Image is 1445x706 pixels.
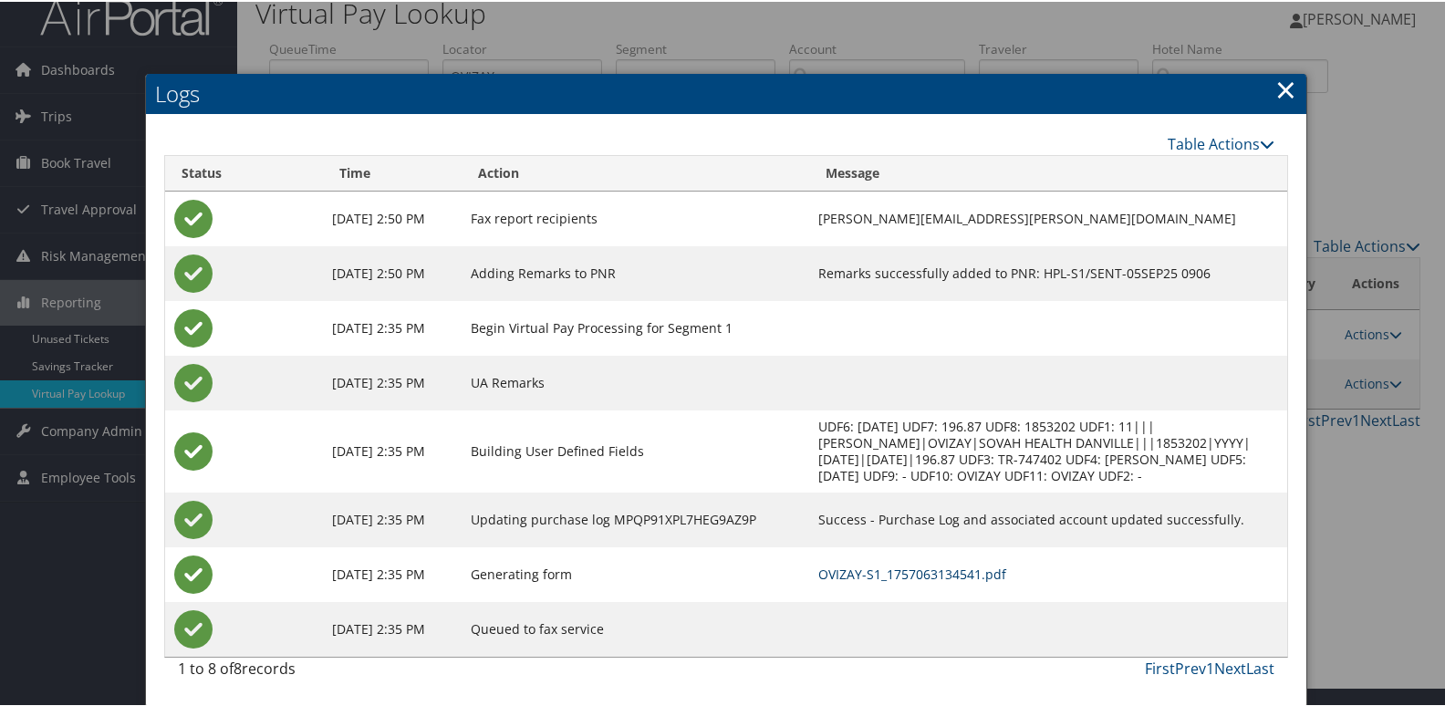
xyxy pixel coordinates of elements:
td: [DATE] 2:50 PM [323,190,462,244]
a: First [1145,657,1175,677]
td: UA Remarks [462,354,809,409]
td: Success - Purchase Log and associated account updated successfully. [809,491,1287,545]
div: 1 to 8 of records [178,656,431,687]
td: Begin Virtual Pay Processing for Segment 1 [462,299,809,354]
h2: Logs [146,72,1306,112]
td: [DATE] 2:35 PM [323,299,462,354]
th: Message: activate to sort column ascending [809,154,1287,190]
a: 1 [1206,657,1214,677]
th: Time: activate to sort column ascending [323,154,462,190]
td: UDF6: [DATE] UDF7: 196.87 UDF8: 1853202 UDF1: 11|||[PERSON_NAME]|OVIZAY|SOVAH HEALTH DANVILLE|||1... [809,409,1287,491]
td: Building User Defined Fields [462,409,809,491]
span: 8 [234,657,242,677]
td: [DATE] 2:35 PM [323,491,462,545]
a: OVIZAY-S1_1757063134541.pdf [818,564,1006,581]
td: [DATE] 2:35 PM [323,409,462,491]
a: Next [1214,657,1246,677]
td: Adding Remarks to PNR [462,244,809,299]
td: [DATE] 2:50 PM [323,244,462,299]
td: [DATE] 2:35 PM [323,600,462,655]
td: [DATE] 2:35 PM [323,545,462,600]
td: [PERSON_NAME][EMAIL_ADDRESS][PERSON_NAME][DOMAIN_NAME] [809,190,1287,244]
th: Status: activate to sort column ascending [165,154,323,190]
th: Action: activate to sort column ascending [462,154,809,190]
td: Generating form [462,545,809,600]
td: [DATE] 2:35 PM [323,354,462,409]
td: Queued to fax service [462,600,809,655]
a: Table Actions [1168,132,1274,152]
a: Close [1275,69,1296,106]
td: Updating purchase log MPQP91XPL7HEG9AZ9P [462,491,809,545]
td: Fax report recipients [462,190,809,244]
a: Last [1246,657,1274,677]
td: Remarks successfully added to PNR: HPL-S1/SENT-05SEP25 0906 [809,244,1287,299]
a: Prev [1175,657,1206,677]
